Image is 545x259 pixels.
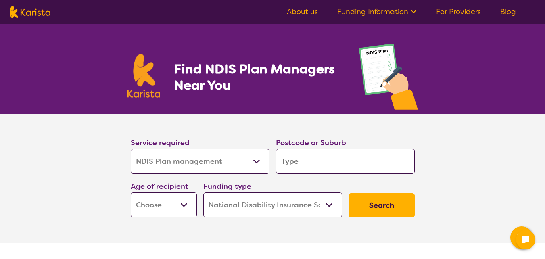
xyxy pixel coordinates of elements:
label: Age of recipient [131,182,188,191]
input: Type [276,149,415,174]
a: Blog [500,7,516,17]
img: Karista logo [127,54,161,98]
a: Funding Information [337,7,417,17]
h1: Find NDIS Plan Managers Near You [174,61,342,93]
a: For Providers [436,7,481,17]
img: Karista logo [10,6,50,18]
label: Service required [131,138,190,148]
img: plan-management [359,44,418,114]
a: About us [287,7,318,17]
button: Channel Menu [510,226,533,249]
button: Search [349,193,415,217]
label: Funding type [203,182,251,191]
label: Postcode or Suburb [276,138,346,148]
